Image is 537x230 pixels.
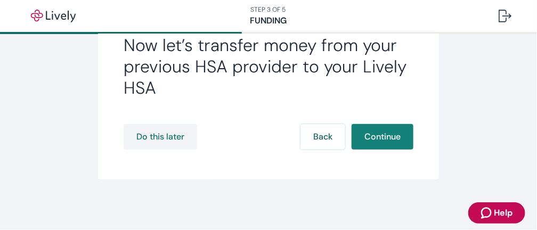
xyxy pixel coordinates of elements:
[494,207,512,219] span: Help
[481,207,494,219] svg: Zendesk support icon
[300,124,345,150] button: Back
[124,35,413,98] h2: Now let’s transfer money from your previous HSA provider to your Lively HSA
[468,202,525,224] button: Zendesk support iconHelp
[124,124,197,150] button: Do this later
[490,3,520,29] button: Log out
[352,124,413,150] button: Continue
[23,10,83,22] img: Lively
